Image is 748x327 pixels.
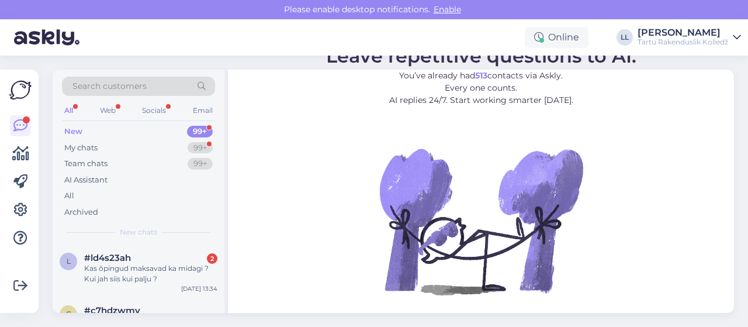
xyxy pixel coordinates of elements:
div: Tartu Rakenduslik Kolledž [638,37,728,47]
div: Kas õpingud maksavad ka midagi ? Kui jah siis kui palju ? [84,263,217,284]
span: Enable [430,4,465,15]
img: Askly Logo [9,79,32,101]
div: New [64,126,82,137]
span: c [66,309,71,318]
img: No Chat active [376,116,586,326]
div: All [62,103,75,118]
span: #c7hdzwmv [84,305,140,316]
div: Archived [64,206,98,218]
div: 99+ [187,126,213,137]
div: Online [525,27,588,48]
p: You’ve already had contacts via Askly. Every one counts. AI replies 24/7. Start working smarter [... [326,70,636,106]
div: 99+ [188,142,213,154]
div: My chats [64,142,98,154]
div: [DATE] 13:34 [181,284,217,293]
b: 513 [475,70,487,81]
span: New chats [120,227,157,237]
div: All [64,190,74,202]
span: l [67,257,71,266]
a: [PERSON_NAME]Tartu Rakenduslik Kolledž [638,28,741,47]
div: 2 [207,253,217,264]
span: #ld4s23ah [84,253,131,263]
span: Search customers [72,80,147,92]
div: Team chats [64,158,108,170]
div: 99+ [188,158,213,170]
div: [PERSON_NAME] [638,28,728,37]
div: Socials [140,103,168,118]
span: Leave repetitive questions to AI. [326,44,636,67]
div: Email [191,103,215,118]
div: AI Assistant [64,174,108,186]
div: Web [98,103,118,118]
div: LL [617,29,633,46]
